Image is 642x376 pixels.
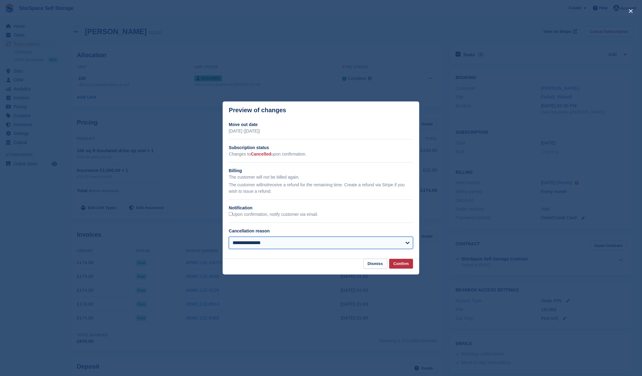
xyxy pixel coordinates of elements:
label: Cancellation reason [229,228,270,233]
p: [DATE] ([DATE]) [229,128,413,134]
h2: Notification [229,205,413,211]
p: The customer will not be billed again. [229,174,413,180]
input: Upon confirmation, notify customer via email. [229,212,233,216]
p: Preview of changes [229,107,286,114]
h2: Move out date [229,121,413,128]
span: Cancelled [251,152,271,156]
em: not [262,182,268,187]
p: Changes to upon confirmation. [229,151,413,157]
h2: Billing [229,168,413,174]
p: The customer will receive a refund for the remaining time. Create a refund via Stripe if you wish... [229,182,413,195]
h2: Subscription status [229,144,413,151]
button: Dismiss [363,259,387,269]
button: Confirm [389,259,413,269]
label: Upon confirmation, notify customer via email. [229,212,318,217]
button: close [626,6,636,16]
